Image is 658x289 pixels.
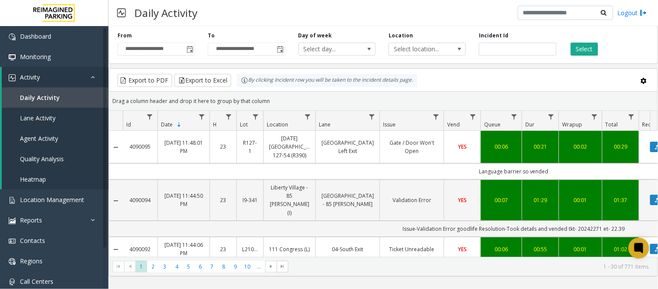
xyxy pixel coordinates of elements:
[589,111,600,123] a: Wrapup Filter Menu
[20,114,56,122] span: Lane Activity
[269,183,310,217] a: Liberty Village - 85 [PERSON_NAME] (I)
[486,143,517,151] a: 00:06
[171,261,183,272] span: Page 4
[562,121,582,128] span: Wrapup
[608,245,634,253] a: 01:02
[159,261,171,272] span: Page 3
[449,196,475,204] a: YES
[486,245,517,253] div: 00:06
[389,43,450,55] span: Select location...
[163,139,204,155] a: [DATE] 11:48:01 PM
[218,261,229,272] span: Page 8
[242,196,258,204] a: I9-341
[9,54,16,61] img: 'icon'
[383,121,396,128] span: Issue
[321,245,374,253] a: 04-South Exit
[458,143,467,150] span: YES
[206,261,218,272] span: Page 7
[109,111,658,257] div: Data table
[242,245,258,253] a: L21066000
[302,111,314,123] a: Location Filter Menu
[527,196,553,204] a: 01:29
[321,139,374,155] a: [GEOGRAPHIC_DATA] Left Exit
[618,8,647,17] a: Logout
[242,261,253,272] span: Page 10
[213,121,217,128] span: H
[321,192,374,208] a: [GEOGRAPHIC_DATA] - 85 [PERSON_NAME]
[527,143,553,151] a: 00:21
[9,197,16,204] img: 'icon'
[527,245,553,253] div: 00:55
[163,192,204,208] a: [DATE] 11:44:50 PM
[161,121,173,128] span: Date
[117,2,126,23] img: pageIcon
[508,111,520,123] a: Queue Filter Menu
[279,263,286,270] span: Go to the last page
[606,121,618,128] span: Total
[447,121,460,128] span: Vend
[20,53,51,61] span: Monitoring
[20,175,46,183] span: Heatmap
[2,67,108,87] a: Activity
[109,93,658,109] div: Drag a column header and drop it here to group by that column
[449,245,475,253] a: YES
[215,245,231,253] a: 23
[2,128,108,149] a: Agent Activity
[458,246,467,253] span: YES
[269,134,310,159] a: [DATE] [GEOGRAPHIC_DATA] 127-54 (R390)
[118,74,172,87] button: Export to PDF
[196,111,208,123] a: Date Filter Menu
[608,196,634,204] a: 01:37
[458,196,467,204] span: YES
[9,279,16,286] img: 'icon'
[449,143,475,151] a: YES
[319,121,331,128] span: Lane
[385,196,439,204] a: Validation Error
[147,261,159,272] span: Page 2
[9,217,16,224] img: 'icon'
[564,143,597,151] div: 00:02
[20,196,84,204] span: Location Management
[240,121,248,128] span: Lot
[130,2,202,23] h3: Daily Activity
[163,241,204,257] a: [DATE] 11:44:06 PM
[275,43,285,55] span: Toggle popup
[389,32,413,40] label: Location
[223,111,235,123] a: H Filter Menu
[564,245,597,253] a: 00:01
[9,238,16,245] img: 'icon'
[366,111,378,123] a: Lane Filter Menu
[20,277,53,286] span: Call Centers
[2,108,108,128] a: Lane Activity
[385,245,439,253] a: Ticket Unreadable
[20,257,43,265] span: Regions
[109,144,123,151] a: Collapse Details
[208,32,215,40] label: To
[253,261,265,272] span: Page 11
[20,32,51,40] span: Dashboard
[642,121,652,128] span: Rec.
[242,139,258,155] a: R127-1
[294,263,649,270] kendo-pager-info: 1 - 30 of 771 items
[185,43,194,55] span: Toggle popup
[486,196,517,204] a: 00:07
[250,111,262,123] a: Lot Filter Menu
[640,8,647,17] img: logout
[9,74,16,81] img: 'icon'
[215,143,231,151] a: 23
[109,197,123,204] a: Collapse Details
[2,149,108,169] a: Quality Analysis
[118,32,132,40] label: From
[9,33,16,40] img: 'icon'
[237,74,417,87] div: By clicking Incident row you will be taken to the incident details page.
[299,43,360,55] span: Select day...
[174,74,231,87] button: Export to Excel
[20,93,60,102] span: Daily Activity
[241,77,248,84] img: infoIcon.svg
